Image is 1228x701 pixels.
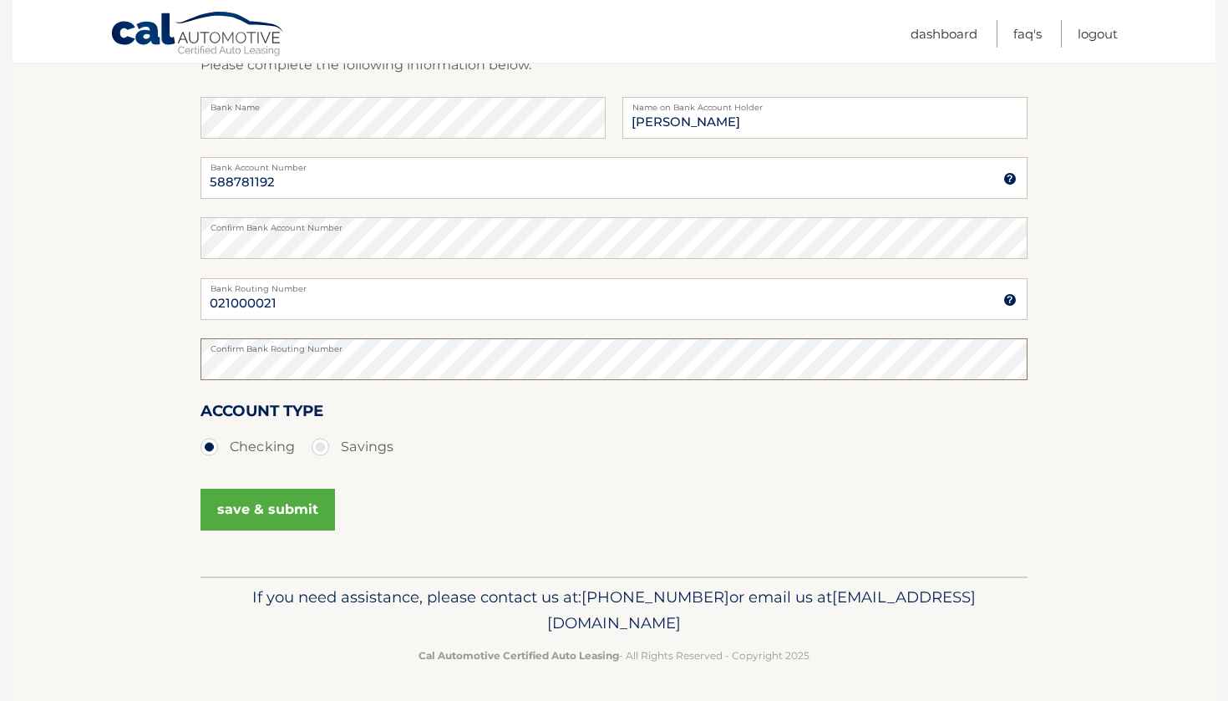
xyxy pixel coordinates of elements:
[1003,293,1017,307] img: tooltip.svg
[110,11,286,59] a: Cal Automotive
[911,20,977,48] a: Dashboard
[312,430,393,464] label: Savings
[200,97,606,110] label: Bank Name
[1013,20,1042,48] a: FAQ's
[419,649,619,662] strong: Cal Automotive Certified Auto Leasing
[211,584,1017,638] p: If you need assistance, please contact us at: or email us at
[200,53,1028,77] p: Please complete the following information below.
[200,278,1028,320] input: Bank Routing Number
[200,399,323,429] label: Account Type
[622,97,1028,139] input: Name on Account (Account Holder Name)
[1003,172,1017,185] img: tooltip.svg
[200,430,295,464] label: Checking
[200,338,1028,352] label: Confirm Bank Routing Number
[200,278,1028,292] label: Bank Routing Number
[211,647,1017,664] p: - All Rights Reserved - Copyright 2025
[200,489,335,531] button: save & submit
[581,587,729,607] span: [PHONE_NUMBER]
[622,97,1028,110] label: Name on Bank Account Holder
[1078,20,1118,48] a: Logout
[200,157,1028,199] input: Bank Account Number
[200,217,1028,231] label: Confirm Bank Account Number
[200,157,1028,170] label: Bank Account Number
